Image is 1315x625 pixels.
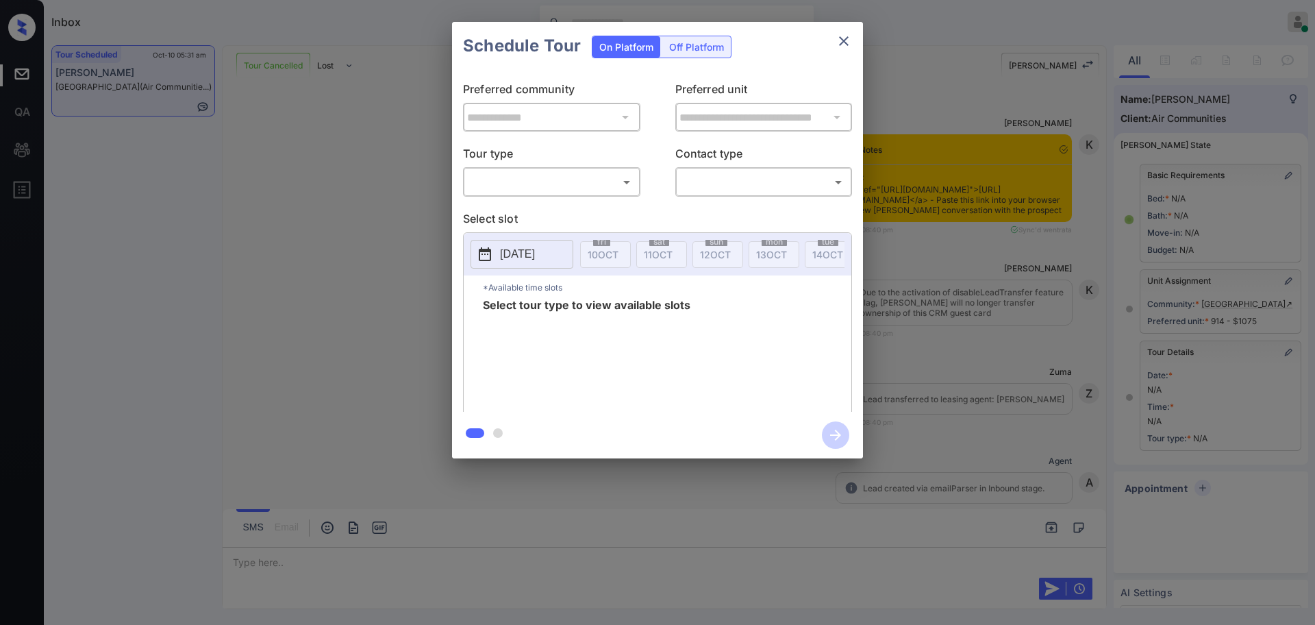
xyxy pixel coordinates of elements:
p: Select slot [463,210,852,232]
p: Preferred unit [675,81,853,103]
div: On Platform [592,36,660,58]
h2: Schedule Tour [452,22,592,70]
p: Preferred community [463,81,640,103]
p: Contact type [675,145,853,167]
p: *Available time slots [483,275,851,299]
p: Tour type [463,145,640,167]
p: [DATE] [500,246,535,262]
div: Off Platform [662,36,731,58]
button: [DATE] [471,240,573,269]
button: close [830,27,857,55]
span: Select tour type to view available slots [483,299,690,409]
